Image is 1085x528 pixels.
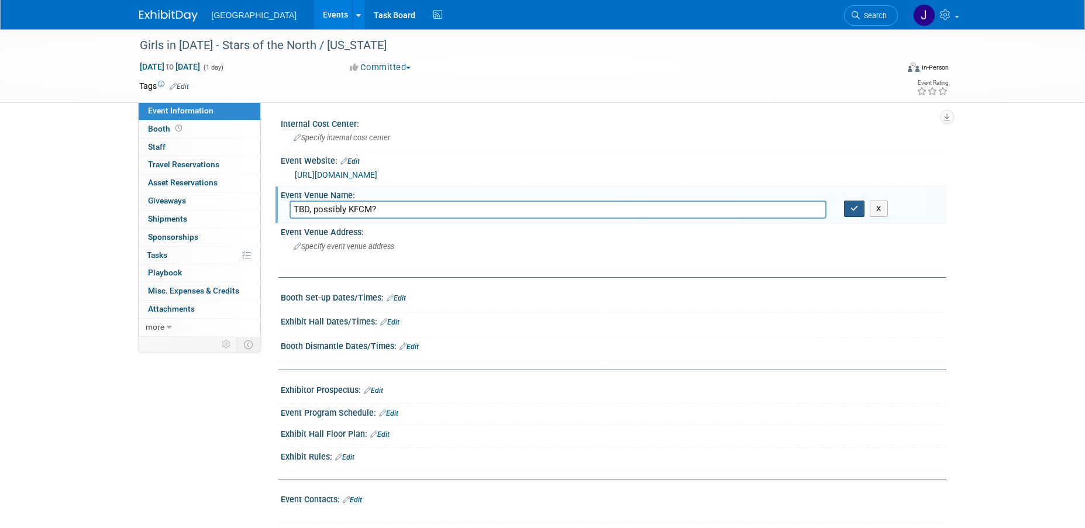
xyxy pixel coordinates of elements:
div: Girls in [DATE] - Stars of the North / [US_STATE] [136,35,880,56]
button: Committed [346,61,415,74]
div: Exhibit Hall Floor Plan: [281,425,946,440]
a: Misc. Expenses & Credits [139,282,260,300]
a: Travel Reservations [139,156,260,174]
a: Booth [139,120,260,138]
a: Shipments [139,210,260,228]
img: Jessica Belcher [913,4,935,26]
span: Playbook [148,268,182,277]
span: Sponsorships [148,232,198,241]
span: Booth [148,124,184,133]
a: [URL][DOMAIN_NAME] [295,170,377,180]
a: Search [844,5,898,26]
a: Staff [139,139,260,156]
span: Travel Reservations [148,160,219,169]
img: ExhibitDay [139,10,198,22]
span: Giveaways [148,196,186,205]
div: Exhibitor Prospectus: [281,381,946,396]
span: Staff [148,142,166,151]
td: Tags [139,80,189,92]
span: Booth not reserved yet [173,124,184,133]
span: Search [860,11,887,20]
span: Specify internal cost center [294,133,390,142]
span: Shipments [148,214,187,223]
a: Sponsorships [139,229,260,246]
button: X [870,201,888,217]
div: Booth Dismantle Dates/Times: [281,337,946,353]
a: Edit [335,453,354,461]
div: Exhibit Rules: [281,448,946,463]
a: Giveaways [139,192,260,210]
a: Tasks [139,247,260,264]
div: In-Person [921,63,949,72]
div: Exhibit Hall Dates/Times: [281,313,946,328]
td: Toggle Event Tabs [236,337,260,352]
a: Edit [387,294,406,302]
div: Event Contacts: [281,491,946,506]
span: to [164,62,175,71]
span: Misc. Expenses & Credits [148,286,239,295]
a: more [139,319,260,336]
span: [DATE] [DATE] [139,61,201,72]
a: Attachments [139,301,260,318]
span: more [146,322,164,332]
div: Event Venue Name: [281,187,946,201]
a: Asset Reservations [139,174,260,192]
div: Internal Cost Center: [281,115,946,130]
div: Event Format [829,61,949,78]
div: Event Venue Address: [281,223,946,238]
span: Specify event venue address [294,242,394,251]
span: Tasks [147,250,167,260]
span: Asset Reservations [148,178,218,187]
span: Event Information [148,106,213,115]
a: Edit [340,157,360,165]
a: Playbook [139,264,260,282]
a: Edit [370,430,390,439]
a: Edit [343,496,362,504]
img: Format-Inperson.png [908,63,919,72]
a: Event Information [139,102,260,120]
a: Edit [399,343,419,351]
a: Edit [364,386,383,395]
div: Event Website: [281,152,946,167]
span: (1 day) [202,64,223,71]
a: Edit [379,409,398,417]
span: [GEOGRAPHIC_DATA] [212,11,297,20]
a: Edit [380,318,399,326]
span: Attachments [148,304,195,313]
a: Edit [170,82,189,91]
td: Personalize Event Tab Strip [216,337,237,352]
div: Event Rating [917,80,948,86]
div: Booth Set-up Dates/Times: [281,289,946,304]
div: Event Program Schedule: [281,404,946,419]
